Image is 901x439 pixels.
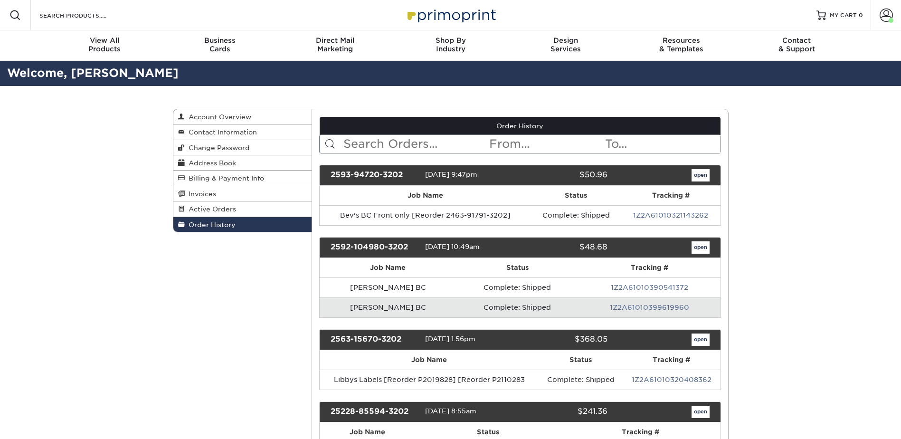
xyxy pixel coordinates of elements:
[539,370,623,390] td: Complete: Shipped
[513,169,615,181] div: $50.96
[277,30,393,61] a: Direct MailMarketing
[692,169,710,181] a: open
[185,144,250,152] span: Change Password
[579,258,720,277] th: Tracking #
[323,406,425,418] div: 25228-85594-3202
[173,109,312,124] a: Account Overview
[320,277,456,297] td: [PERSON_NAME] BC
[393,36,508,45] span: Shop By
[624,30,739,61] a: Resources& Templates
[320,350,539,370] th: Job Name
[610,304,689,311] a: 1Z2A61010399619960
[320,117,721,135] a: Order History
[185,221,236,229] span: Order History
[488,135,604,153] input: From...
[47,36,162,53] div: Products
[403,5,498,25] img: Primoprint
[185,159,236,167] span: Address Book
[393,36,508,53] div: Industry
[323,241,425,254] div: 2592-104980-3202
[173,217,312,232] a: Order History
[277,36,393,45] span: Direct Mail
[323,169,425,181] div: 2593-94720-3202
[456,258,579,277] th: Status
[425,171,477,178] span: [DATE] 9:47pm
[162,36,277,53] div: Cards
[513,241,615,254] div: $48.68
[508,36,624,53] div: Services
[508,30,624,61] a: DesignServices
[633,211,708,219] a: 1Z2A61010321143262
[320,205,531,225] td: Bev's BC Front only [Reorder 2463-91791-3202]
[173,155,312,171] a: Address Book
[456,277,579,297] td: Complete: Shipped
[173,124,312,140] a: Contact Information
[320,186,531,205] th: Job Name
[425,243,480,250] span: [DATE] 10:49am
[38,10,131,21] input: SEARCH PRODUCTS.....
[47,36,162,45] span: View All
[739,36,854,45] span: Contact
[611,284,688,291] a: 1Z2A61010390541372
[162,30,277,61] a: BusinessCards
[320,370,539,390] td: Libbys Labels [Reorder P2019828] [Reorder P2110283
[320,297,456,317] td: [PERSON_NAME] BC
[185,205,236,213] span: Active Orders
[692,406,710,418] a: open
[425,335,475,343] span: [DATE] 1:56pm
[531,205,621,225] td: Complete: Shipped
[692,241,710,254] a: open
[425,407,476,415] span: [DATE] 8:55am
[513,334,615,346] div: $368.05
[277,36,393,53] div: Marketing
[604,135,720,153] input: To...
[47,30,162,61] a: View AllProducts
[173,186,312,201] a: Invoices
[692,334,710,346] a: open
[531,186,621,205] th: Status
[623,350,720,370] th: Tracking #
[624,36,739,53] div: & Templates
[320,258,456,277] th: Job Name
[513,406,615,418] div: $241.36
[508,36,624,45] span: Design
[456,297,579,317] td: Complete: Shipped
[739,36,854,53] div: & Support
[185,128,257,136] span: Contact Information
[830,11,857,19] span: MY CART
[342,135,488,153] input: Search Orders...
[173,171,312,186] a: Billing & Payment Info
[632,376,711,383] a: 1Z2A61010320408362
[173,140,312,155] a: Change Password
[393,30,508,61] a: Shop ByIndustry
[859,12,863,19] span: 0
[739,30,854,61] a: Contact& Support
[624,36,739,45] span: Resources
[185,113,251,121] span: Account Overview
[621,186,721,205] th: Tracking #
[185,174,264,182] span: Billing & Payment Info
[185,190,216,198] span: Invoices
[162,36,277,45] span: Business
[539,350,623,370] th: Status
[173,201,312,217] a: Active Orders
[323,334,425,346] div: 2563-15670-3202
